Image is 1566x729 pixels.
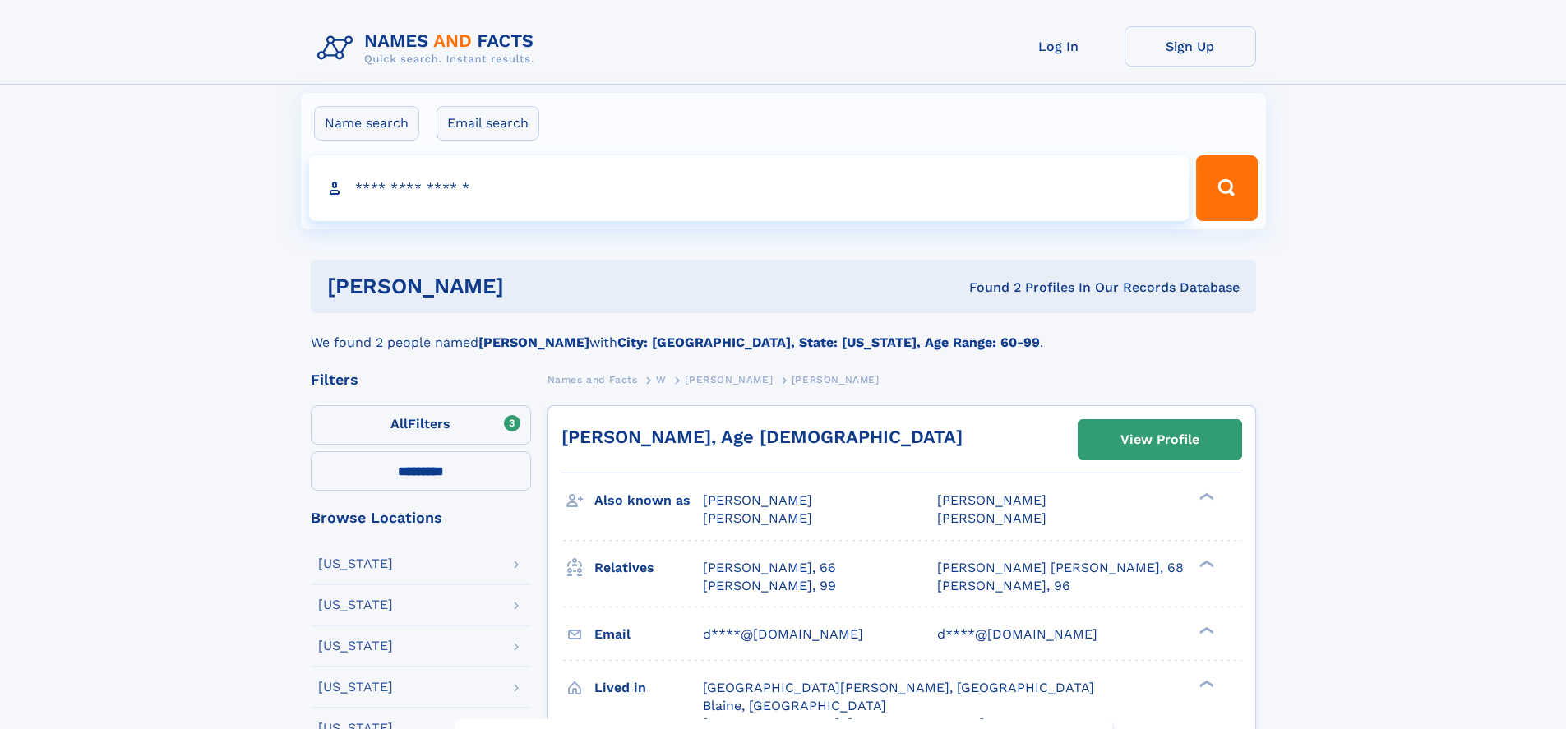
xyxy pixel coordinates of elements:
[993,26,1125,67] a: Log In
[309,155,1190,221] input: search input
[937,559,1184,577] a: [PERSON_NAME] [PERSON_NAME], 68
[311,372,531,387] div: Filters
[311,26,547,71] img: Logo Names and Facts
[1120,421,1199,459] div: View Profile
[318,598,393,611] div: [US_STATE]
[390,416,408,431] span: All
[314,106,419,141] label: Name search
[594,674,703,702] h3: Lived in
[656,369,667,390] a: W
[311,405,531,445] label: Filters
[703,698,886,713] span: Blaine, [GEOGRAPHIC_DATA]
[311,313,1256,353] div: We found 2 people named with .
[1195,491,1215,502] div: ❯
[1125,26,1256,67] a: Sign Up
[547,369,638,390] a: Names and Facts
[318,681,393,694] div: [US_STATE]
[617,335,1040,350] b: City: [GEOGRAPHIC_DATA], State: [US_STATE], Age Range: 60-99
[594,621,703,648] h3: Email
[703,559,836,577] a: [PERSON_NAME], 66
[937,577,1070,595] a: [PERSON_NAME], 96
[703,577,836,595] a: [PERSON_NAME], 99
[437,106,539,141] label: Email search
[1195,558,1215,569] div: ❯
[656,374,667,385] span: W
[685,374,773,385] span: [PERSON_NAME]
[478,335,589,350] b: [PERSON_NAME]
[1079,420,1241,459] a: View Profile
[311,510,531,525] div: Browse Locations
[1196,155,1257,221] button: Search Button
[792,374,880,385] span: [PERSON_NAME]
[561,427,963,447] a: [PERSON_NAME], Age [DEMOGRAPHIC_DATA]
[703,510,812,526] span: [PERSON_NAME]
[327,276,737,297] h1: [PERSON_NAME]
[703,680,1094,695] span: [GEOGRAPHIC_DATA][PERSON_NAME], [GEOGRAPHIC_DATA]
[737,279,1240,297] div: Found 2 Profiles In Our Records Database
[1195,678,1215,689] div: ❯
[685,369,773,390] a: [PERSON_NAME]
[937,492,1046,508] span: [PERSON_NAME]
[594,554,703,582] h3: Relatives
[1195,625,1215,635] div: ❯
[318,557,393,570] div: [US_STATE]
[703,492,812,508] span: [PERSON_NAME]
[937,510,1046,526] span: [PERSON_NAME]
[594,487,703,514] h3: Also known as
[318,639,393,653] div: [US_STATE]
